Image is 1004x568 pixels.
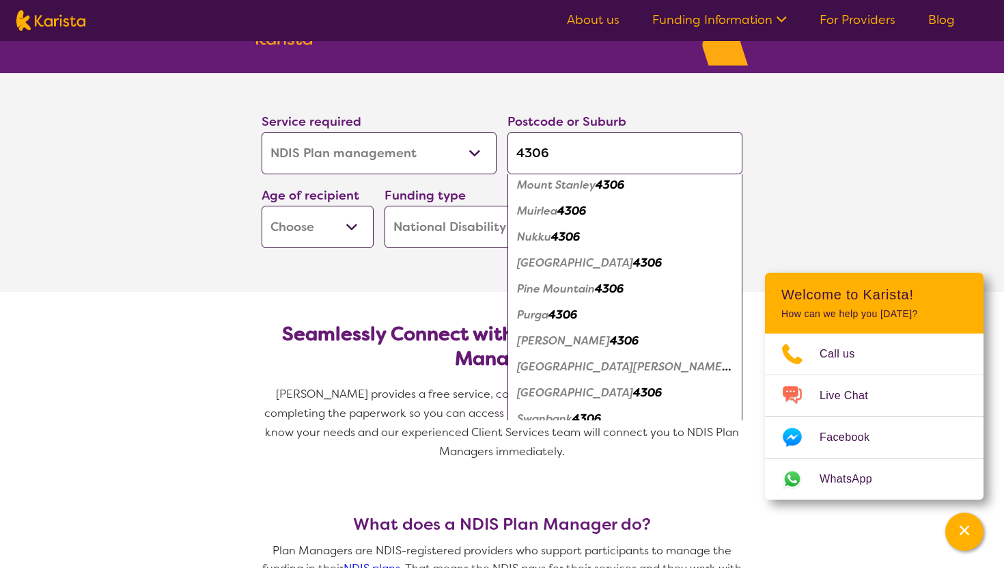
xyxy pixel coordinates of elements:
em: [GEOGRAPHIC_DATA] [517,386,633,400]
a: About us [567,12,619,28]
label: Age of recipient [262,187,359,204]
label: Funding type [385,187,466,204]
h2: Welcome to Karista! [781,286,967,303]
em: Purga [517,308,548,322]
div: South Ripley 4306 [514,354,736,380]
em: Mount Stanley [517,178,596,192]
span: WhatsApp [820,469,889,489]
div: Muirlea 4306 [514,198,736,224]
em: [PERSON_NAME] [517,334,610,348]
div: Swanbank 4306 [514,406,736,432]
div: Purga 4306 [514,302,736,328]
div: Peak Crossing 4306 [514,250,736,276]
em: 4306 [557,204,586,218]
em: 4306 [633,386,662,400]
input: Type [507,132,742,174]
h3: What does a NDIS Plan Manager do? [256,515,748,534]
span: Facebook [820,427,886,448]
em: 4306 [596,178,624,192]
div: Ripley 4306 [514,328,736,354]
em: 4306 [572,411,601,426]
img: Karista logo [16,10,85,31]
div: Split Yard Creek 4306 [514,380,736,406]
em: 4306 [551,230,580,244]
span: Call us [820,344,871,364]
span: Live Chat [820,386,884,406]
div: Channel Menu [765,273,984,500]
a: Web link opens in a new tab. [765,459,984,500]
em: 4306 [595,282,624,296]
em: Nukku [517,230,551,244]
em: 4306 [548,308,577,322]
p: How can we help you [DATE]? [781,308,967,320]
em: 4306 [633,256,662,270]
span: [PERSON_NAME] provides a free service, connecting you to NDIS Plan Managers and completing the pa... [264,387,743,459]
a: Blog [928,12,955,28]
em: Muirlea [517,204,557,218]
div: Nukku 4306 [514,224,736,250]
label: Service required [262,113,361,130]
div: Mount Stanley 4306 [514,172,736,198]
em: 4306 [610,334,639,348]
div: Pine Mountain 4306 [514,276,736,302]
a: Funding Information [652,12,787,28]
a: For Providers [820,12,895,28]
em: Pine Mountain [517,282,595,296]
h2: Seamlessly Connect with NDIS-Registered Plan Managers [273,322,731,371]
em: [GEOGRAPHIC_DATA] [517,256,633,270]
ul: Choose channel [765,334,984,500]
label: Postcode or Suburb [507,113,626,130]
em: [GEOGRAPHIC_DATA][PERSON_NAME] [517,360,731,374]
button: Channel Menu [945,513,984,551]
em: Swanbank [517,411,572,426]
